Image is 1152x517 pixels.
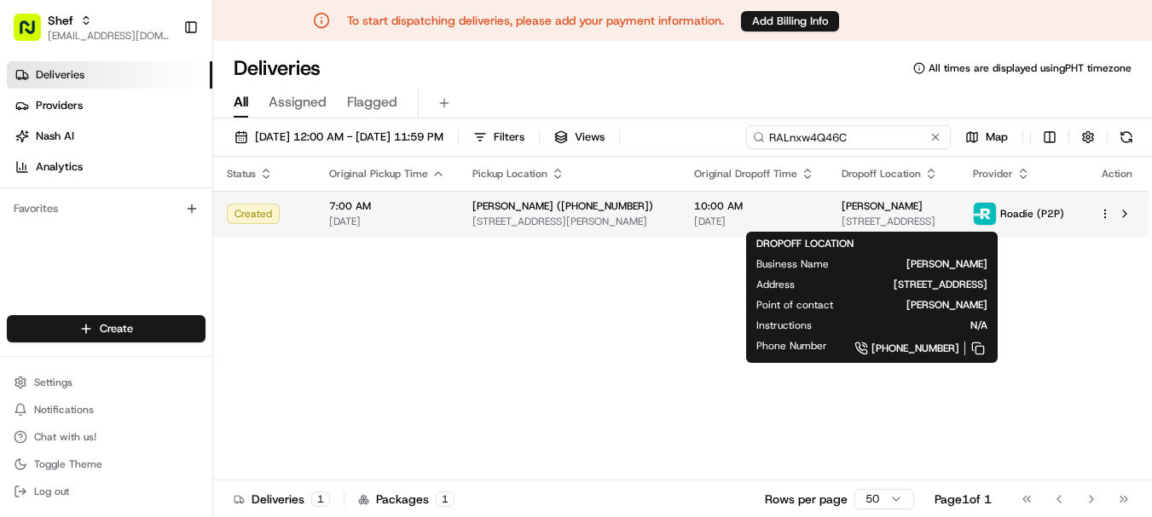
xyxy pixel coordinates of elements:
span: [DATE] 12:00 AM - [DATE] 11:59 PM [255,129,443,145]
span: [PERSON_NAME] [856,257,987,271]
div: We're available if you need us! [77,180,234,193]
img: Shef Support [17,248,44,275]
div: 1 [311,491,330,507]
button: Toggle Theme [7,452,206,476]
img: Nash [17,17,51,51]
button: Filters [466,125,532,149]
div: Page 1 of 1 [935,491,992,508]
button: Notifications [7,398,206,422]
button: Shef[EMAIL_ADDRESS][DOMAIN_NAME] [7,7,177,48]
span: DROPOFF LOCATION [756,237,854,250]
p: To start dispatching deliveries, please add your payment information. [347,12,724,29]
span: Deliveries [36,67,84,83]
span: Assigned [269,92,327,112]
button: Log out [7,480,206,503]
a: Deliveries [7,61,212,89]
div: 1 [436,491,454,507]
img: 1736555255976-a54dd68f-1ca7-489b-9aae-adbdc363a1c4 [17,163,48,193]
div: Action [1099,167,1135,181]
span: Original Pickup Time [329,167,428,181]
span: [DATE] [132,264,167,278]
span: [STREET_ADDRESS] [842,215,946,228]
a: Nash AI [7,123,212,150]
span: Pylon [170,376,206,389]
div: 📗 [17,336,31,350]
span: [PERSON_NAME] ([PHONE_NUMBER]) [472,199,653,213]
span: Knowledge Base [34,335,130,352]
span: Create [100,321,133,336]
span: Flagged [347,92,397,112]
span: Map [986,129,1008,145]
button: [DATE] 12:00 AM - [DATE] 11:59 PM [227,125,451,149]
button: Map [958,125,1016,149]
span: Log out [34,485,69,498]
span: [DATE] [329,215,445,228]
a: Providers [7,92,212,119]
div: Past conversations [17,221,109,235]
span: N/A [839,319,987,332]
span: Instructions [756,319,812,332]
button: Chat with us! [7,425,206,449]
a: Analytics [7,153,212,181]
p: Welcome 👋 [17,68,310,95]
div: Start new chat [77,163,280,180]
button: [EMAIL_ADDRESS][DOMAIN_NAME] [48,29,170,43]
p: Rows per page [765,491,848,508]
span: Chat with us! [34,430,96,444]
span: All times are displayed using PHT timezone [929,61,1132,75]
button: Refresh [1114,125,1138,149]
span: API Documentation [161,335,274,352]
span: Pickup Location [472,167,547,181]
span: Point of contact [756,298,833,312]
a: Add Billing Info [741,10,839,32]
img: roadie-logo-v2.jpg [974,203,996,225]
a: 📗Knowledge Base [10,328,137,359]
span: Settings [34,376,72,389]
span: Address [756,278,795,291]
input: Clear [44,110,281,128]
h1: Deliveries [234,55,321,82]
button: Views [547,125,612,149]
span: [DATE] [694,215,814,228]
span: [STREET_ADDRESS] [822,278,987,291]
button: Settings [7,371,206,394]
button: Shef [48,12,73,29]
button: Start new chat [290,168,310,188]
img: 8571987876998_91fb9ceb93ad5c398215_72.jpg [36,163,67,193]
button: Create [7,315,206,342]
span: [PHONE_NUMBER] [871,342,959,355]
a: [PHONE_NUMBER] [854,339,987,358]
span: Dropoff Location [842,167,921,181]
span: • [123,264,129,278]
span: Original Dropoff Time [694,167,797,181]
div: Packages [358,491,454,508]
div: 💻 [144,336,158,350]
span: [STREET_ADDRESS][PERSON_NAME] [472,215,667,228]
span: 7:00 AM [329,199,445,213]
span: Filters [494,129,524,145]
span: 10:00 AM [694,199,814,213]
span: Roadie (P2P) [1000,207,1064,221]
span: Notifications [34,403,94,416]
a: 💻API Documentation [137,328,281,359]
span: Analytics [36,159,83,175]
span: Providers [36,98,83,113]
div: Favorites [7,195,206,222]
span: Views [575,129,605,145]
span: Status [227,167,256,181]
a: Powered byPylon [120,376,206,389]
span: Phone Number [756,339,827,353]
span: Provider [973,167,1013,181]
span: Shef Support [53,264,119,278]
span: Business Name [756,257,829,271]
span: Nash AI [36,129,74,144]
input: Type to search [746,125,951,149]
span: Toggle Theme [34,457,102,471]
div: Deliveries [234,491,330,508]
button: See all [264,218,310,238]
span: [PERSON_NAME] [842,199,923,213]
button: Add Billing Info [741,11,839,32]
span: All [234,92,248,112]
